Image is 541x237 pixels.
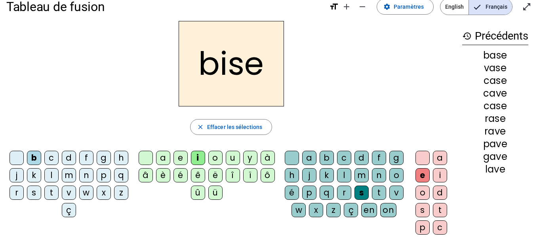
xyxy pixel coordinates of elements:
[415,203,430,217] div: s
[462,127,528,136] div: rave
[329,2,339,11] mat-icon: format_size
[389,168,404,182] div: o
[261,168,275,182] div: ô
[462,76,528,85] div: case
[326,203,341,217] div: z
[320,186,334,200] div: q
[79,168,93,182] div: n
[462,63,528,73] div: vase
[62,151,76,165] div: d
[27,168,41,182] div: k
[389,186,404,200] div: v
[415,220,430,235] div: p
[44,186,59,200] div: t
[462,152,528,161] div: gave
[243,168,257,182] div: ï
[433,186,447,200] div: d
[462,89,528,98] div: cave
[208,186,223,200] div: ü
[261,151,275,165] div: à
[462,165,528,174] div: lave
[156,168,170,182] div: è
[79,186,93,200] div: w
[344,203,358,217] div: ç
[394,2,424,11] span: Paramètres
[522,2,531,11] mat-icon: open_in_full
[415,186,430,200] div: o
[62,186,76,200] div: v
[10,168,24,182] div: j
[354,168,369,182] div: m
[309,203,323,217] div: x
[285,168,299,182] div: h
[243,151,257,165] div: y
[79,151,93,165] div: f
[462,114,528,123] div: rase
[191,151,205,165] div: i
[372,151,386,165] div: f
[302,168,316,182] div: j
[372,168,386,182] div: n
[415,168,430,182] div: e
[354,151,369,165] div: d
[320,168,334,182] div: k
[173,151,188,165] div: e
[462,139,528,149] div: pave
[291,203,306,217] div: w
[156,151,170,165] div: a
[207,122,262,132] span: Effacer les sélections
[462,51,528,60] div: base
[97,186,111,200] div: x
[197,123,204,131] mat-icon: close
[337,168,351,182] div: l
[361,203,377,217] div: en
[179,21,284,106] h2: bise
[114,151,128,165] div: h
[44,168,59,182] div: l
[173,168,188,182] div: é
[208,151,223,165] div: o
[380,203,396,217] div: on
[10,186,24,200] div: r
[114,186,128,200] div: z
[285,186,299,200] div: é
[372,186,386,200] div: t
[226,151,240,165] div: u
[358,2,367,11] mat-icon: remove
[190,119,272,135] button: Effacer les sélections
[226,168,240,182] div: î
[27,186,41,200] div: s
[302,151,316,165] div: a
[337,151,351,165] div: c
[44,151,59,165] div: c
[97,168,111,182] div: p
[302,186,316,200] div: p
[354,186,369,200] div: s
[462,31,472,41] mat-icon: history
[139,168,153,182] div: â
[62,168,76,182] div: m
[208,168,223,182] div: ë
[383,3,391,10] mat-icon: settings
[337,186,351,200] div: r
[97,151,111,165] div: g
[433,220,447,235] div: c
[191,186,205,200] div: û
[433,151,447,165] div: a
[389,151,404,165] div: g
[462,27,528,45] h3: Précédents
[27,151,41,165] div: b
[320,151,334,165] div: b
[114,168,128,182] div: q
[342,2,351,11] mat-icon: add
[433,203,447,217] div: t
[191,168,205,182] div: ê
[462,101,528,111] div: case
[433,168,447,182] div: i
[62,203,76,217] div: ç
